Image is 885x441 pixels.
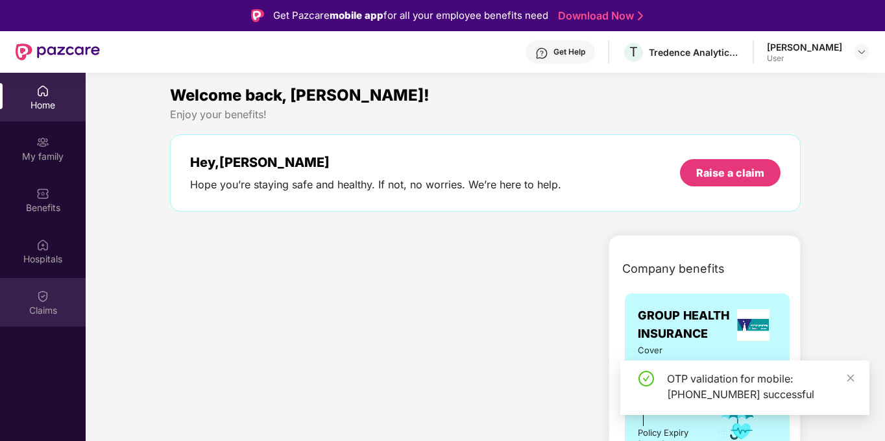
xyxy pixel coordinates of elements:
img: svg+xml;base64,PHN2ZyBpZD0iQ2xhaW0iIHhtbG5zPSJodHRwOi8vd3d3LnczLm9yZy8yMDAwL3N2ZyIgd2lkdGg9IjIwIi... [36,290,49,303]
div: Get Help [553,47,585,57]
a: Download Now [558,9,639,23]
img: svg+xml;base64,PHN2ZyBpZD0iSGVscC0zMngzMiIgeG1sbnM9Imh0dHA6Ly93d3cudzMub3JnLzIwMDAvc3ZnIiB3aWR0aD... [535,47,548,60]
img: svg+xml;base64,PHN2ZyBpZD0iRHJvcGRvd24tMzJ4MzIiIHhtbG5zPSJodHRwOi8vd3d3LnczLm9yZy8yMDAwL3N2ZyIgd2... [856,47,867,57]
div: Hey, [PERSON_NAME] [190,155,561,170]
div: Hope you’re staying safe and healthy. If not, no worries. We’re here to help. [190,178,561,192]
img: svg+xml;base64,PHN2ZyBpZD0iSG9tZSIgeG1sbnM9Imh0dHA6Ly93d3cudzMub3JnLzIwMDAvc3ZnIiB3aWR0aD0iMjAiIG... [36,84,49,97]
span: close [846,373,855,383]
span: check-circle [638,371,654,386]
div: Raise a claim [696,166,764,180]
div: Enjoy your benefits! [170,108,801,121]
img: svg+xml;base64,PHN2ZyB3aWR0aD0iMjAiIGhlaWdodD0iMjAiIHZpZXdCb3g9IjAgMCAyMCAyMCIgZmlsbD0ibm9uZSIgeG... [36,136,49,149]
strong: mobile app [330,9,383,21]
span: T [629,44,638,60]
div: Policy Expiry [638,426,688,440]
div: User [767,53,842,64]
div: Get Pazcare for all your employee benefits need [273,8,548,23]
img: New Pazcare Logo [16,44,100,60]
div: OTP validation for mobile: [PHONE_NUMBER] successful [667,371,854,402]
img: Stroke [638,9,643,23]
span: GROUP HEALTH INSURANCE [638,307,730,344]
span: ₹5 Lakhs [638,359,699,371]
span: Cover [638,344,699,357]
img: Logo [251,9,264,22]
img: svg+xml;base64,PHN2ZyBpZD0iQmVuZWZpdHMiIHhtbG5zPSJodHRwOi8vd3d3LnczLm9yZy8yMDAwL3N2ZyIgd2lkdGg9Ij... [36,187,49,200]
div: [PERSON_NAME] [767,41,842,53]
div: Tredence Analytics Solutions Private Limited [649,46,740,58]
img: insurerLogo [737,309,770,341]
span: Welcome back, [PERSON_NAME]! [170,86,430,105]
span: Company benefits [622,260,725,278]
img: svg+xml;base64,PHN2ZyBpZD0iSG9zcGl0YWxzIiB4bWxucz0iaHR0cDovL3d3dy53My5vcmcvMjAwMC9zdmciIHdpZHRoPS... [36,238,49,251]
